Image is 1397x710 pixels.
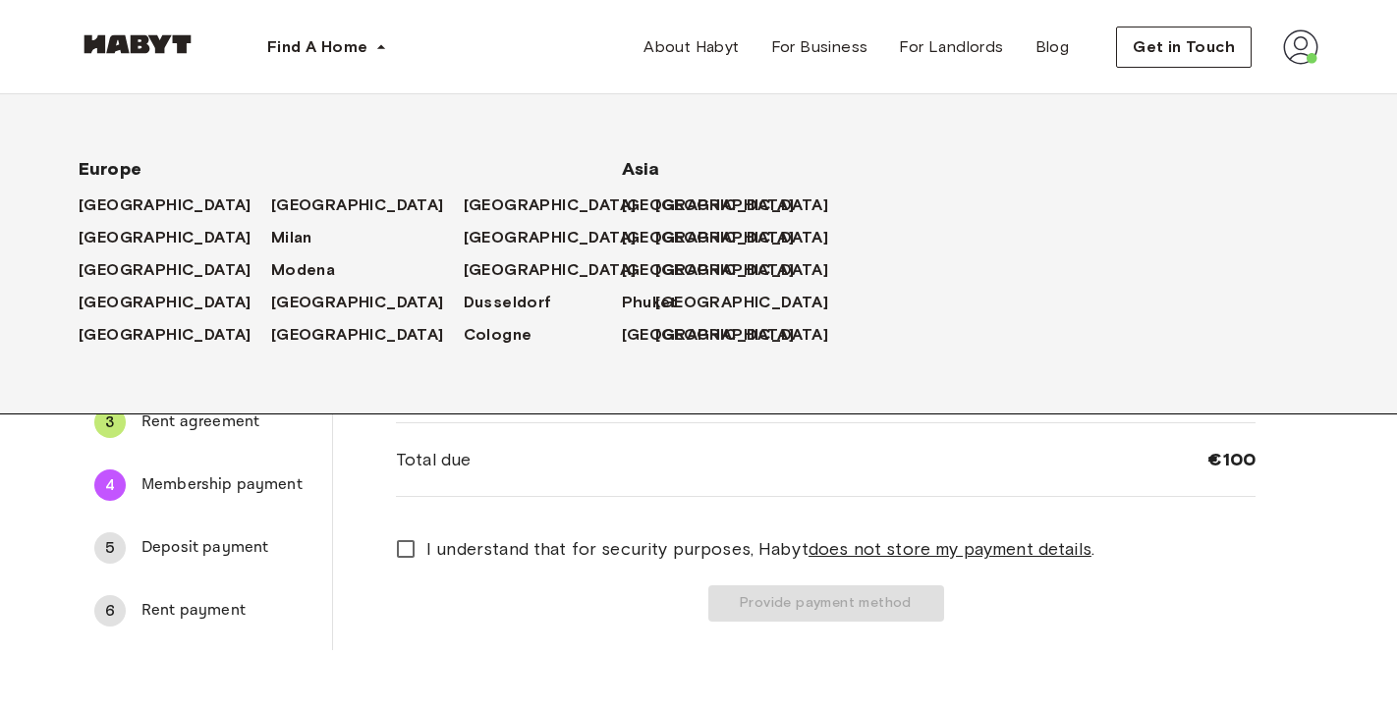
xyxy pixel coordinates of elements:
u: does not store my payment details [809,538,1091,560]
span: Deposit payment [141,536,316,560]
span: [GEOGRAPHIC_DATA] [622,193,795,217]
span: Get in Touch [1133,35,1235,59]
a: Cologne [464,323,552,347]
span: Modena [271,258,335,282]
a: [GEOGRAPHIC_DATA] [79,258,271,282]
a: [GEOGRAPHIC_DATA] [464,258,656,282]
a: [GEOGRAPHIC_DATA] [464,193,656,217]
span: [GEOGRAPHIC_DATA] [464,258,637,282]
a: [GEOGRAPHIC_DATA] [622,323,814,347]
a: About Habyt [628,27,754,67]
a: [GEOGRAPHIC_DATA] [79,291,271,314]
a: [GEOGRAPHIC_DATA] [655,258,848,282]
span: Cologne [464,323,532,347]
a: [GEOGRAPHIC_DATA] [655,323,848,347]
div: 5 [94,532,126,564]
span: [GEOGRAPHIC_DATA] [622,226,795,249]
a: For Business [755,27,884,67]
img: Habyt [79,34,196,54]
a: [GEOGRAPHIC_DATA] [655,226,848,249]
span: About Habyt [643,35,739,59]
a: [GEOGRAPHIC_DATA] [655,291,848,314]
div: 3Rent agreement [79,399,332,446]
a: [GEOGRAPHIC_DATA] [79,193,271,217]
span: [GEOGRAPHIC_DATA] [79,193,251,217]
span: [GEOGRAPHIC_DATA] [79,258,251,282]
span: [GEOGRAPHIC_DATA] [271,193,444,217]
span: Find A Home [267,35,367,59]
span: Milan [271,226,312,249]
span: [GEOGRAPHIC_DATA] [271,291,444,314]
span: Phuket [622,291,678,314]
a: Dusseldorf [464,291,572,314]
a: [GEOGRAPHIC_DATA] [622,226,814,249]
a: [GEOGRAPHIC_DATA] [271,291,464,314]
span: Blog [1035,35,1070,59]
span: For Business [771,35,868,59]
div: 4 [94,469,126,501]
a: Blog [1020,27,1086,67]
span: [GEOGRAPHIC_DATA] [464,193,637,217]
span: For Landlords [899,35,1003,59]
a: Phuket [622,291,698,314]
span: Rent agreement [141,410,316,434]
a: For Landlords [883,27,1019,67]
span: €100 [1207,448,1256,471]
span: Membership payment [141,473,316,497]
span: [GEOGRAPHIC_DATA] [655,291,828,314]
div: 5Deposit payment [79,524,332,572]
a: [GEOGRAPHIC_DATA] [622,193,814,217]
span: Rent payment [141,599,316,623]
img: avatar [1283,29,1318,65]
span: [GEOGRAPHIC_DATA] [464,226,637,249]
a: [GEOGRAPHIC_DATA] [271,323,464,347]
span: Europe [79,157,559,181]
button: Find A Home [251,27,403,67]
div: 4Membership payment [79,462,332,509]
div: 3 [94,407,126,438]
span: [GEOGRAPHIC_DATA] [622,258,795,282]
span: I understand that for security purposes, Habyt . [426,536,1094,562]
a: [GEOGRAPHIC_DATA] [79,323,271,347]
span: Asia [622,157,776,181]
span: [GEOGRAPHIC_DATA] [271,323,444,347]
a: [GEOGRAPHIC_DATA] [79,226,271,249]
a: [GEOGRAPHIC_DATA] [271,193,464,217]
span: [GEOGRAPHIC_DATA] [79,226,251,249]
span: Total due [396,447,471,472]
span: Dusseldorf [464,291,552,314]
div: 6 [94,595,126,627]
span: [GEOGRAPHIC_DATA] [79,323,251,347]
span: [GEOGRAPHIC_DATA] [622,323,795,347]
a: [GEOGRAPHIC_DATA] [655,193,848,217]
a: [GEOGRAPHIC_DATA] [622,258,814,282]
a: [GEOGRAPHIC_DATA] [464,226,656,249]
button: Get in Touch [1116,27,1252,68]
div: 6Rent payment [79,587,332,634]
a: Milan [271,226,332,249]
span: [GEOGRAPHIC_DATA] [79,291,251,314]
a: Modena [271,258,355,282]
